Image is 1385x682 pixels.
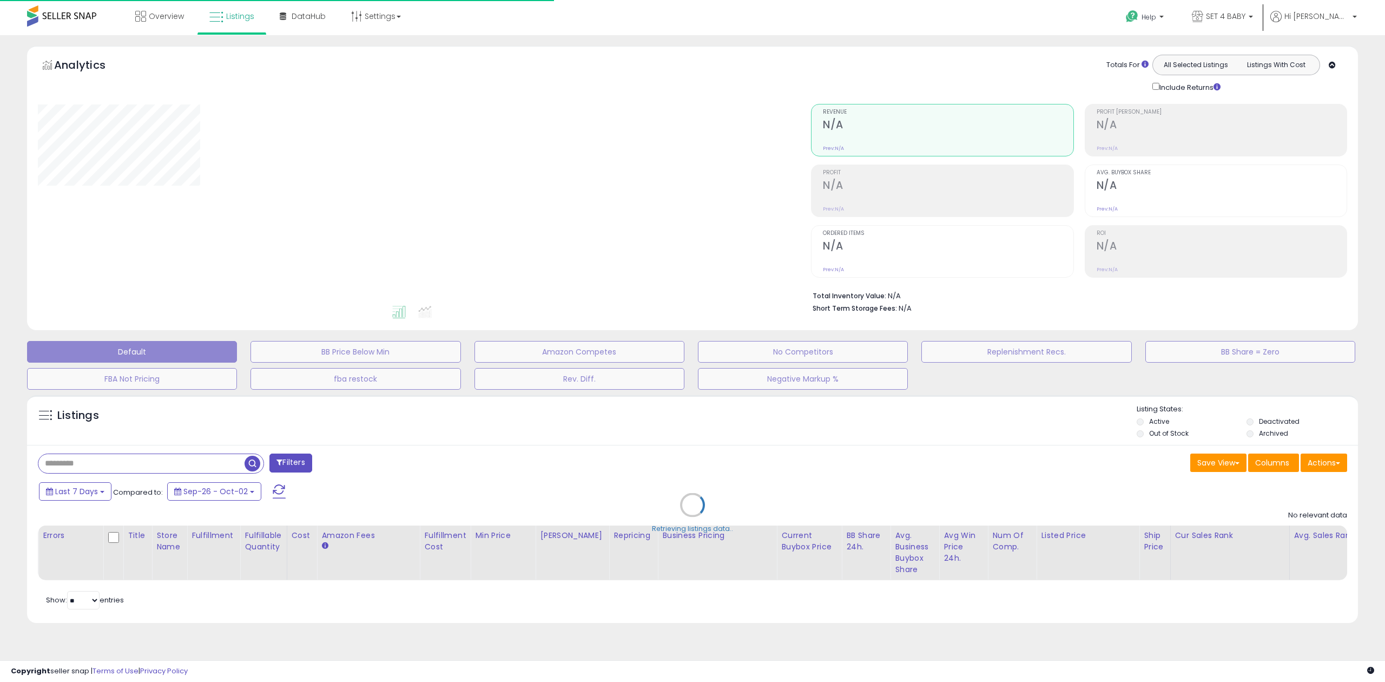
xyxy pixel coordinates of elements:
span: Revenue [823,109,1073,115]
span: Profit [PERSON_NAME] [1097,109,1347,115]
span: DataHub [292,11,326,22]
button: All Selected Listings [1156,58,1236,72]
a: Help [1117,2,1175,35]
button: BB Price Below Min [250,341,460,363]
small: Prev: N/A [823,206,844,212]
h2: N/A [823,119,1073,133]
small: Prev: N/A [1097,145,1118,152]
span: N/A [899,303,912,313]
button: fba restock [250,368,460,390]
h2: N/A [1097,119,1347,133]
div: Include Returns [1144,81,1234,93]
h2: N/A [823,240,1073,254]
button: Default [27,341,237,363]
small: Prev: N/A [1097,206,1118,212]
button: Amazon Competes [474,341,684,363]
span: SET 4 BABY [1206,11,1245,22]
span: Overview [149,11,184,22]
li: N/A [813,288,1339,301]
b: Short Term Storage Fees: [813,304,897,313]
span: Avg. Buybox Share [1097,170,1347,176]
span: Ordered Items [823,231,1073,237]
small: Prev: N/A [823,266,844,273]
span: Hi [PERSON_NAME] [1284,11,1349,22]
span: Listings [226,11,254,22]
button: BB Share = Zero [1145,341,1355,363]
button: Rev. Diff. [474,368,684,390]
span: Profit [823,170,1073,176]
div: Retrieving listings data.. [652,524,733,534]
button: Negative Markup % [698,368,908,390]
span: ROI [1097,231,1347,237]
span: Help [1142,12,1156,22]
button: FBA Not Pricing [27,368,237,390]
small: Prev: N/A [823,145,844,152]
button: Replenishment Recs. [921,341,1131,363]
h2: N/A [1097,179,1347,194]
button: No Competitors [698,341,908,363]
h5: Analytics [54,57,127,75]
a: Hi [PERSON_NAME] [1270,11,1357,35]
h2: N/A [823,179,1073,194]
b: Total Inventory Value: [813,291,886,300]
h2: N/A [1097,240,1347,254]
div: Totals For [1106,60,1149,70]
i: Get Help [1125,10,1139,23]
small: Prev: N/A [1097,266,1118,273]
button: Listings With Cost [1236,58,1316,72]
